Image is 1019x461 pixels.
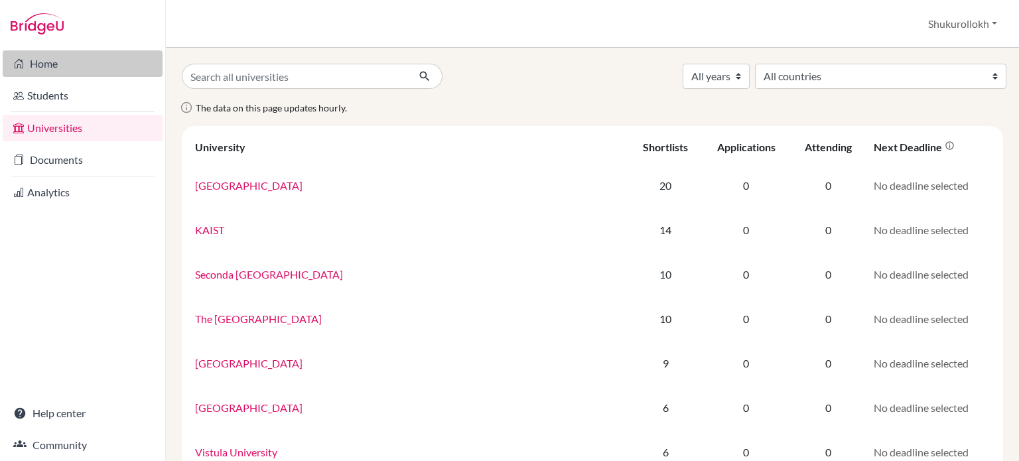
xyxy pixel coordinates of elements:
[874,268,969,281] span: No deadline selected
[182,64,408,89] input: Search all universities
[874,312,969,325] span: No deadline selected
[874,179,969,192] span: No deadline selected
[3,179,163,206] a: Analytics
[922,11,1003,36] button: Shukurollokh
[195,312,322,325] a: The [GEOGRAPHIC_DATA]
[629,341,702,385] td: 9
[791,208,866,252] td: 0
[187,131,629,163] th: University
[702,385,791,430] td: 0
[874,141,955,153] div: Next deadline
[717,141,776,153] div: Applications
[791,163,866,208] td: 0
[195,401,303,414] a: [GEOGRAPHIC_DATA]
[702,208,791,252] td: 0
[805,141,852,153] div: Attending
[3,82,163,109] a: Students
[3,432,163,458] a: Community
[791,341,866,385] td: 0
[702,341,791,385] td: 0
[195,268,343,281] a: Seconda [GEOGRAPHIC_DATA]
[874,224,969,236] span: No deadline selected
[702,163,791,208] td: 0
[874,357,969,369] span: No deadline selected
[196,102,347,113] span: The data on this page updates hourly.
[11,13,64,34] img: Bridge-U
[702,296,791,341] td: 0
[629,163,702,208] td: 20
[791,296,866,341] td: 0
[874,446,969,458] span: No deadline selected
[791,385,866,430] td: 0
[3,115,163,141] a: Universities
[874,401,969,414] span: No deadline selected
[629,296,702,341] td: 10
[3,147,163,173] a: Documents
[3,400,163,427] a: Help center
[195,446,277,458] a: Vistula University
[195,179,303,192] a: [GEOGRAPHIC_DATA]
[195,357,303,369] a: [GEOGRAPHIC_DATA]
[702,252,791,296] td: 0
[629,208,702,252] td: 14
[3,50,163,77] a: Home
[791,252,866,296] td: 0
[629,385,702,430] td: 6
[643,141,688,153] div: Shortlists
[195,224,224,236] a: KAIST
[629,252,702,296] td: 10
